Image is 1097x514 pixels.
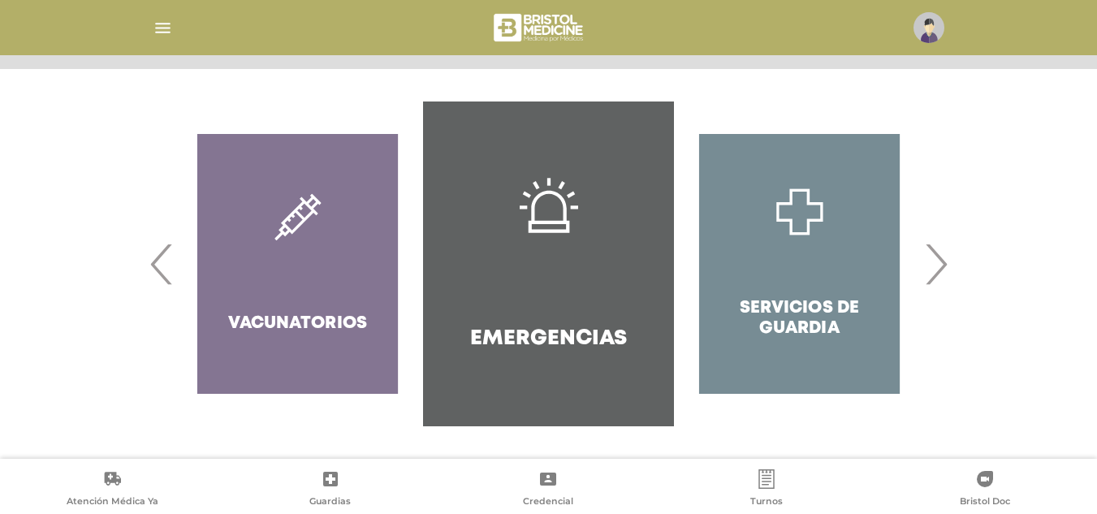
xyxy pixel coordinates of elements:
[309,495,351,510] span: Guardias
[913,12,944,43] img: profile-placeholder.svg
[3,469,222,511] a: Atención Médica Ya
[222,469,440,511] a: Guardias
[423,102,674,426] a: Emergencias
[153,18,173,38] img: Cober_menu-lines-white.svg
[920,220,952,308] span: Next
[470,326,627,352] h4: Emergencias
[750,495,783,510] span: Turnos
[146,220,178,308] span: Previous
[67,495,158,510] span: Atención Médica Ya
[960,495,1010,510] span: Bristol Doc
[439,469,658,511] a: Credencial
[658,469,876,511] a: Turnos
[523,495,573,510] span: Credencial
[875,469,1094,511] a: Bristol Doc
[491,8,588,47] img: bristol-medicine-blanco.png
